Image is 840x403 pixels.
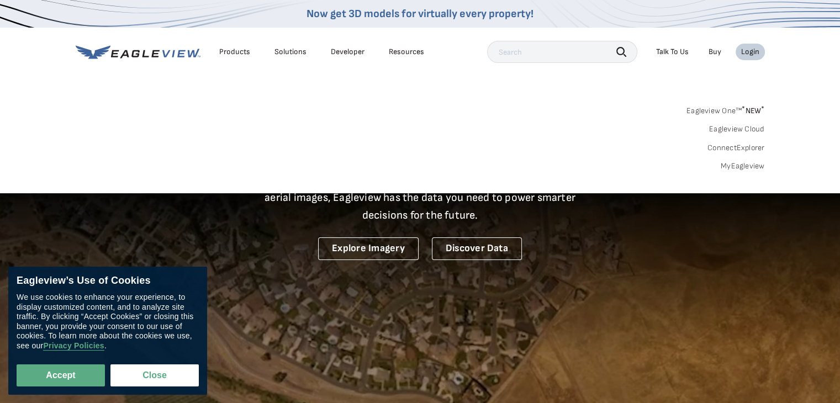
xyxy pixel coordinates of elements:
[274,47,307,57] div: Solutions
[43,341,104,351] a: Privacy Policies
[742,106,764,115] span: NEW
[17,275,199,287] div: Eagleview’s Use of Cookies
[318,237,419,260] a: Explore Imagery
[686,103,765,115] a: Eagleview One™*NEW*
[709,47,721,57] a: Buy
[17,364,105,386] button: Accept
[432,237,522,260] a: Discover Data
[741,47,759,57] div: Login
[17,293,199,351] div: We use cookies to enhance your experience, to display customized content, and to analyze site tra...
[721,161,765,171] a: MyEagleview
[487,41,637,63] input: Search
[656,47,689,57] div: Talk To Us
[707,143,765,153] a: ConnectExplorer
[389,47,424,57] div: Resources
[307,7,533,20] a: Now get 3D models for virtually every property!
[219,47,250,57] div: Products
[331,47,364,57] a: Developer
[251,171,589,224] p: A new era starts here. Built on more than 3.5 billion high-resolution aerial images, Eagleview ha...
[709,124,765,134] a: Eagleview Cloud
[110,364,199,386] button: Close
